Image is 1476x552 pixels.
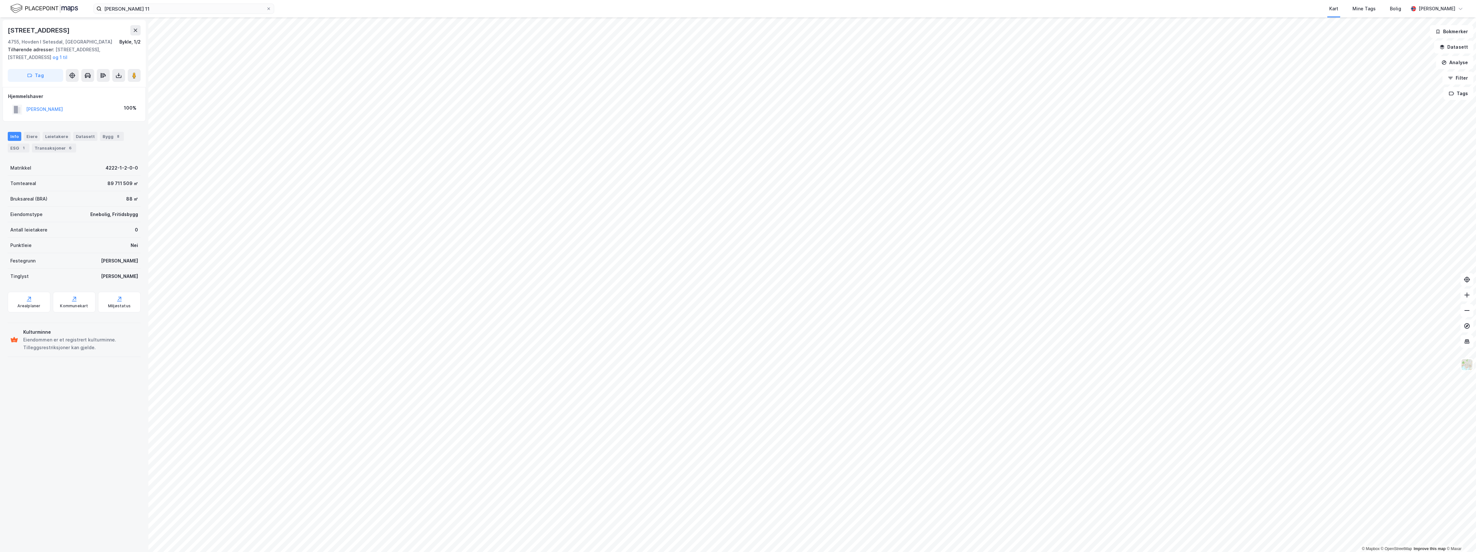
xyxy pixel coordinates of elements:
div: Kulturminne [23,328,138,336]
div: Kart [1329,5,1338,13]
div: 1 [20,145,27,151]
img: logo.f888ab2527a4732fd821a326f86c7f29.svg [10,3,78,14]
div: Eiendomstype [10,211,43,218]
div: 8 [115,133,121,140]
div: [PERSON_NAME] [1419,5,1455,13]
a: OpenStreetMap [1381,547,1412,551]
div: 89 711 509 ㎡ [107,180,138,187]
div: ESG [8,143,29,153]
div: Miljøstatus [108,303,131,309]
div: Datasett [73,132,97,141]
div: [PERSON_NAME] [101,257,138,265]
div: Hjemmelshaver [8,93,140,100]
div: Info [8,132,21,141]
div: [PERSON_NAME] [101,272,138,280]
iframe: Chat Widget [1444,521,1476,552]
div: 88 ㎡ [126,195,138,203]
button: Filter [1442,72,1473,84]
div: 4755, Hovden I Setesdal, [GEOGRAPHIC_DATA] [8,38,112,46]
div: Leietakere [43,132,71,141]
button: Tags [1443,87,1473,100]
input: Søk på adresse, matrikkel, gårdeiere, leietakere eller personer [102,4,266,14]
div: Kontrollprogram for chat [1444,521,1476,552]
div: Eiere [24,132,40,141]
img: Z [1461,359,1473,371]
div: Enebolig, Fritidsbygg [90,211,138,218]
button: Datasett [1434,41,1473,54]
div: Eiendommen er et registrert kulturminne. Tilleggsrestriksjoner kan gjelde. [23,336,138,351]
div: Arealplaner [17,303,40,309]
div: Nei [131,241,138,249]
div: [STREET_ADDRESS], [STREET_ADDRESS] [8,46,135,61]
div: Matrikkel [10,164,31,172]
a: Mapbox [1362,547,1380,551]
div: Bykle, 1/2 [119,38,141,46]
div: Transaksjoner [32,143,76,153]
div: Mine Tags [1352,5,1376,13]
div: Antall leietakere [10,226,47,234]
div: Tomteareal [10,180,36,187]
div: Kommunekart [60,303,88,309]
a: Improve this map [1414,547,1446,551]
div: Bolig [1390,5,1401,13]
div: [STREET_ADDRESS] [8,25,71,35]
div: 0 [135,226,138,234]
div: 4222-1-2-0-0 [105,164,138,172]
div: 100% [124,104,136,112]
div: 6 [67,145,74,151]
div: Festegrunn [10,257,35,265]
button: Tag [8,69,63,82]
button: Analyse [1436,56,1473,69]
button: Bokmerker [1430,25,1473,38]
div: Tinglyst [10,272,29,280]
div: Punktleie [10,241,32,249]
div: Bruksareal (BRA) [10,195,47,203]
span: Tilhørende adresser: [8,47,55,52]
div: Bygg [100,132,124,141]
